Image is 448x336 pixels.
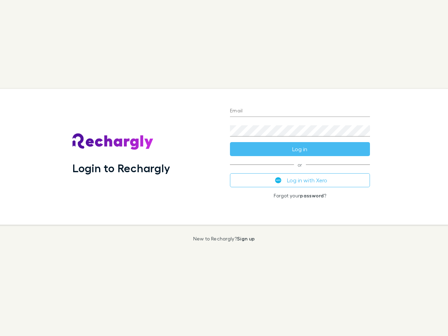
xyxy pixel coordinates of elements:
button: Log in with Xero [230,173,370,187]
p: New to Rechargly? [193,236,255,241]
img: Xero's logo [275,177,281,183]
a: Sign up [237,236,255,241]
button: Log in [230,142,370,156]
a: password [300,192,324,198]
p: Forgot your ? [230,193,370,198]
img: Rechargly's Logo [72,133,154,150]
h1: Login to Rechargly [72,161,170,175]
